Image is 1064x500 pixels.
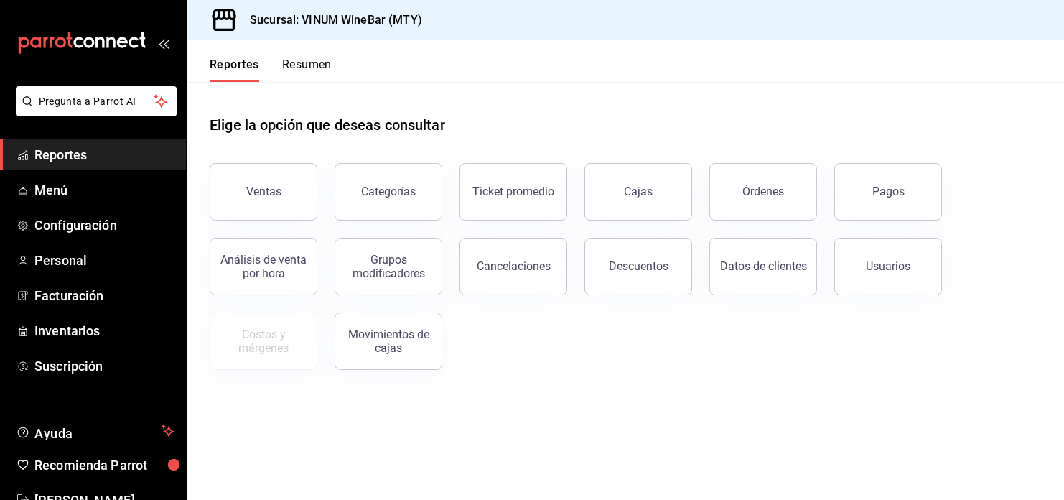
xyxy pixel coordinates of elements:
div: Movimientos de cajas [344,328,433,355]
span: Facturación [34,286,174,305]
button: Órdenes [709,163,817,221]
div: Análisis de venta por hora [219,253,308,280]
a: Cajas [584,163,692,221]
button: Usuarios [834,238,942,295]
span: Ayuda [34,422,156,440]
button: Análisis de venta por hora [210,238,317,295]
span: Inventarios [34,321,174,341]
button: Pagos [834,163,942,221]
div: Órdenes [742,185,784,198]
div: Ticket promedio [472,185,554,198]
span: Reportes [34,145,174,165]
button: Contrata inventarios para ver este reporte [210,312,317,370]
button: Cancelaciones [459,238,567,295]
span: Menú [34,180,174,200]
div: Costos y márgenes [219,328,308,355]
div: navigation tabs [210,57,332,82]
h1: Elige la opción que deseas consultar [210,114,445,136]
button: Descuentos [584,238,692,295]
button: Reportes [210,57,259,82]
button: Ticket promedio [459,163,567,221]
div: Ventas [246,185,281,198]
div: Categorías [361,185,416,198]
span: Personal [34,251,174,270]
button: Movimientos de cajas [335,312,442,370]
button: open_drawer_menu [158,37,169,49]
button: Ventas [210,163,317,221]
div: Descuentos [609,259,668,273]
a: Pregunta a Parrot AI [10,104,177,119]
button: Pregunta a Parrot AI [16,86,177,116]
div: Usuarios [866,259,910,273]
div: Cancelaciones [477,259,551,273]
div: Grupos modificadores [344,253,433,280]
button: Datos de clientes [709,238,817,295]
span: Recomienda Parrot [34,455,174,475]
h3: Sucursal: VINUM WineBar (MTY) [238,11,422,29]
div: Cajas [624,183,653,200]
button: Categorías [335,163,442,221]
div: Pagos [872,185,905,198]
div: Datos de clientes [720,259,807,273]
span: Suscripción [34,356,174,376]
span: Pregunta a Parrot AI [39,94,154,109]
button: Grupos modificadores [335,238,442,295]
button: Resumen [282,57,332,82]
span: Configuración [34,216,174,235]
